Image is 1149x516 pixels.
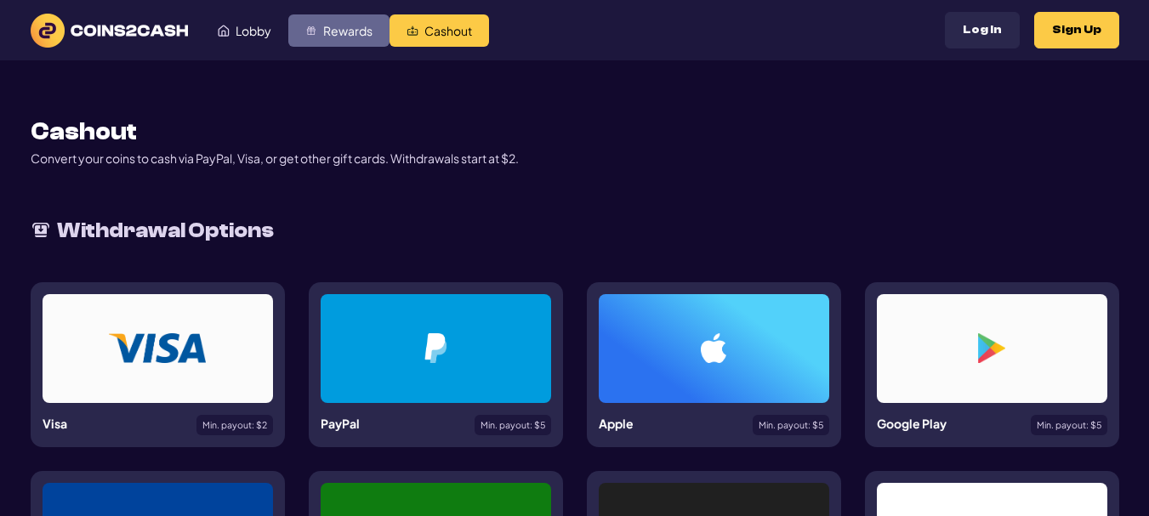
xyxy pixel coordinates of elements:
[481,421,545,430] span: Min. payout: $ 5
[599,416,634,431] span: Apple
[305,25,317,37] img: Rewards
[424,25,472,37] span: Cashout
[202,421,267,430] span: Min. payout: $ 2
[31,14,188,48] img: logo text
[31,220,51,241] img: withdrawLogo
[407,25,418,37] img: Cashout
[323,25,373,37] span: Rewards
[31,150,519,167] p: Convert your coins to cash via PayPal, Visa, or get other gift cards. Withdrawals start at $2.
[759,421,823,430] span: Min. payout: $ 5
[945,12,1020,48] button: Log In
[390,14,489,47] a: Cashout
[701,333,727,363] img: Payment Method
[424,333,447,363] img: Payment Method
[978,333,1004,363] img: Payment Method
[43,416,67,431] span: Visa
[201,14,288,47] a: Lobby
[218,25,230,37] img: Lobby
[877,416,947,431] span: Google Play
[288,14,390,47] a: Rewards
[109,333,206,363] img: Payment Method
[31,120,137,144] h1: Cashout
[236,25,271,37] span: Lobby
[1034,12,1119,48] button: Sign Up
[321,416,360,431] span: PayPal
[57,215,274,247] h2: Withdrawal Options
[1037,421,1101,430] span: Min. payout: $ 5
